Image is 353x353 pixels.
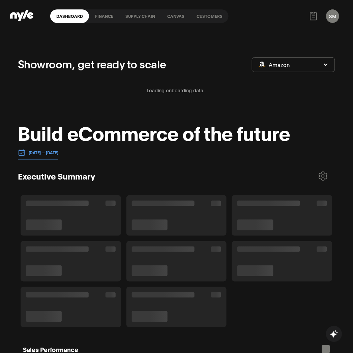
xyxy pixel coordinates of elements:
a: Dashboard [50,9,89,23]
a: Canvas [161,9,190,23]
span: Amazon [269,61,290,68]
button: [DATE] — [DATE] [18,146,58,160]
a: Customers [190,9,229,23]
button: Amazon [252,57,335,72]
button: SM [326,9,339,23]
h1: Build eCommerce of the future [18,122,290,142]
p: Showroom, get ready to scale [18,56,166,72]
h3: Executive Summary [18,171,95,181]
p: [DATE] — [DATE] [25,150,58,156]
div: Loading onboarding data... [18,78,335,102]
a: Supply chain [119,9,161,23]
img: Amazon [259,62,266,67]
img: 01.01.24 — 07.01.24 [18,149,25,156]
a: finance [89,9,119,23]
